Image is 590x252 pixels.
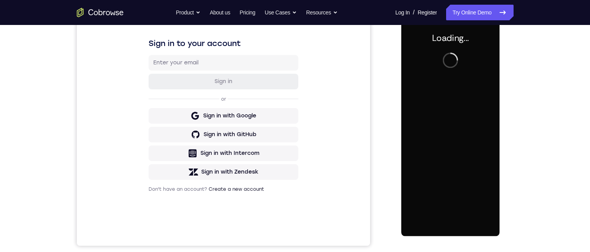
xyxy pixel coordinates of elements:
a: Pricing [239,5,255,20]
button: Sign in with Zendesk [72,180,221,195]
button: Sign in with Google [72,124,221,139]
span: / [413,8,415,17]
p: Don't have an account? [72,202,221,208]
a: Register [418,5,437,20]
a: Try Online Demo [446,5,513,20]
div: Sign in with Google [126,128,179,135]
a: Go to the home page [77,8,124,17]
a: About us [210,5,230,20]
div: Sign in with Zendesk [124,184,182,192]
a: Create a new account [132,202,187,208]
p: or [143,112,151,118]
button: Use Cases [265,5,297,20]
button: Sign in with Intercom [72,161,221,177]
button: Resources [306,5,338,20]
button: Sign in with GitHub [72,142,221,158]
div: Sign in with Intercom [124,165,182,173]
button: Product [176,5,200,20]
div: Sign in with GitHub [127,146,179,154]
a: Log In [395,5,410,20]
